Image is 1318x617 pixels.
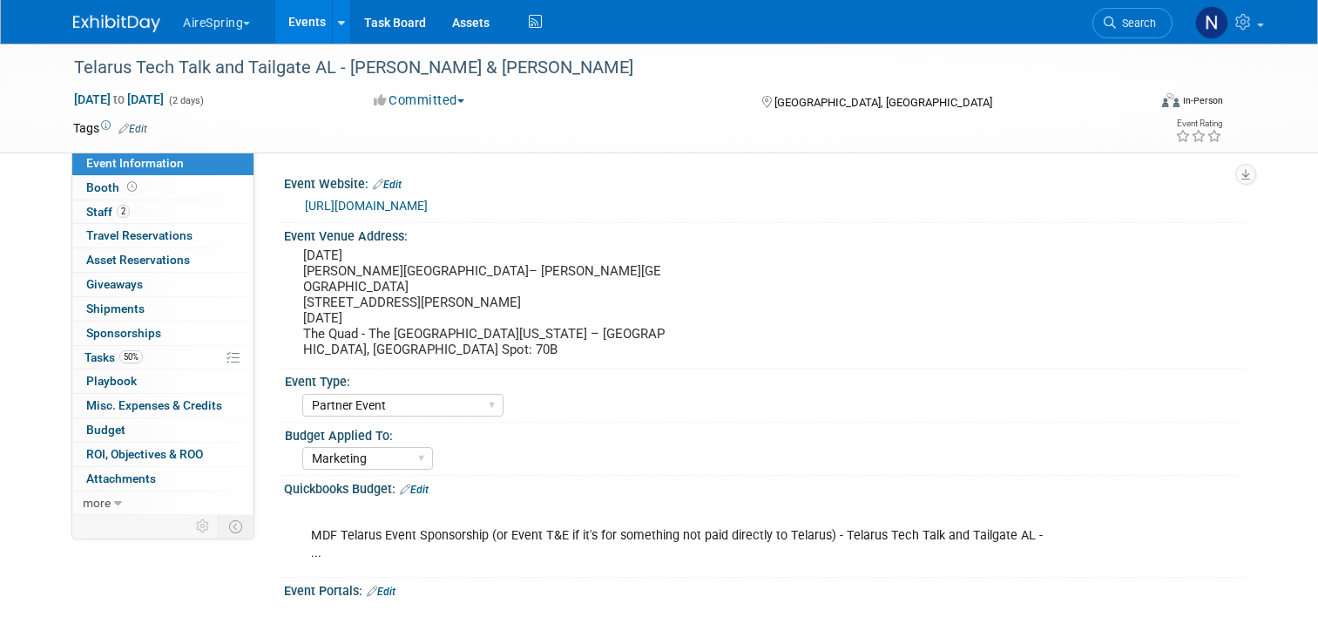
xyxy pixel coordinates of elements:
[86,205,130,219] span: Staff
[86,398,222,412] span: Misc. Expenses & Credits
[1162,93,1179,107] img: Format-Inperson.png
[1053,91,1223,117] div: Event Format
[72,248,253,272] a: Asset Reservations
[124,180,140,193] span: Booth not reserved yet
[72,322,253,345] a: Sponsorships
[167,95,204,106] span: (2 days)
[86,447,203,461] span: ROI, Objectives & ROO
[86,326,161,340] span: Sponsorships
[72,273,253,296] a: Giveaways
[73,92,165,107] span: [DATE] [DATE]
[86,228,193,242] span: Travel Reservations
[774,96,992,109] span: [GEOGRAPHIC_DATA], [GEOGRAPHIC_DATA]
[86,471,156,485] span: Attachments
[72,346,253,370] a: Tasks50%
[219,515,254,538] td: Toggle Event Tabs
[72,394,253,417] a: Misc. Expenses & Credits
[83,496,111,510] span: more
[284,578,1245,600] div: Event Portals:
[400,484,429,496] a: Edit
[284,223,1245,245] div: Event Venue Address:
[117,205,130,218] span: 2
[373,179,402,191] a: Edit
[72,224,253,247] a: Travel Reservations
[188,515,219,538] td: Personalize Event Tab Strip
[86,302,145,315] span: Shipments
[367,586,395,598] a: Edit
[86,180,140,194] span: Booth
[303,247,666,357] pre: [DATE] [PERSON_NAME][GEOGRAPHIC_DATA]– [PERSON_NAME][GEOGRAPHIC_DATA] [STREET_ADDRESS][PERSON_NAM...
[73,15,160,32] img: ExhibitDay
[119,350,143,363] span: 50%
[72,297,253,321] a: Shipments
[305,199,428,213] a: [URL][DOMAIN_NAME]
[72,176,253,200] a: Booth
[299,501,1058,571] div: MDF Telarus Event Sponsorship (or Event T&E if it's for something not paid directly to Telarus) -...
[1195,6,1228,39] img: Natalie Pyron
[111,92,127,106] span: to
[86,156,184,170] span: Event Information
[72,152,253,175] a: Event Information
[1175,119,1222,128] div: Event Rating
[368,92,471,110] button: Committed
[84,350,143,364] span: Tasks
[86,423,125,437] span: Budget
[72,418,253,442] a: Budget
[72,467,253,491] a: Attachments
[1182,94,1223,107] div: In-Person
[86,253,190,267] span: Asset Reservations
[68,52,1125,84] div: Telarus Tech Talk and Tailgate AL - [PERSON_NAME] & [PERSON_NAME]
[72,492,253,515] a: more
[72,370,253,393] a: Playbook
[73,119,147,137] td: Tags
[284,171,1245,193] div: Event Website:
[1116,17,1156,30] span: Search
[118,123,147,135] a: Edit
[86,374,137,388] span: Playbook
[72,443,253,466] a: ROI, Objectives & ROO
[72,200,253,224] a: Staff2
[285,423,1237,444] div: Budget Applied To:
[1092,8,1173,38] a: Search
[285,369,1237,390] div: Event Type:
[86,277,143,291] span: Giveaways
[284,476,1245,498] div: Quickbooks Budget:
